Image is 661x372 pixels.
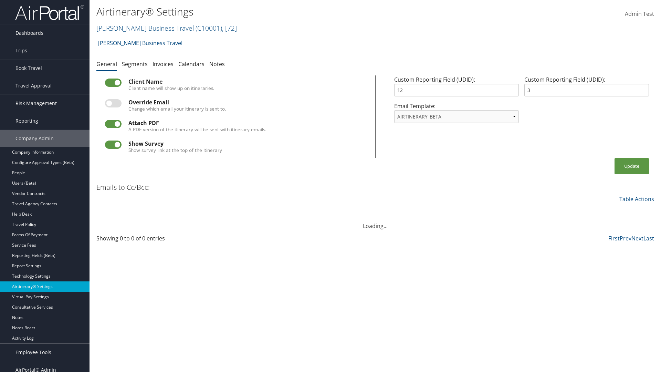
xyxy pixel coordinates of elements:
span: Risk Management [15,95,57,112]
a: Prev [620,235,631,242]
label: Client name will show up on itineraries. [128,85,214,92]
a: [PERSON_NAME] Business Travel [96,23,237,33]
a: Calendars [178,60,204,68]
span: Reporting [15,112,38,130]
div: Loading... [96,214,654,230]
span: Travel Approval [15,77,52,94]
h1: Airtinerary® Settings [96,4,468,19]
a: General [96,60,117,68]
div: Showing 0 to 0 of 0 entries [96,234,232,246]
a: Notes [209,60,225,68]
a: Admin Test [625,3,654,25]
span: ( C10001 ) [196,23,222,33]
label: Show survey link at the top of the itinerary [128,147,222,154]
span: Employee Tools [15,344,51,361]
a: Next [631,235,643,242]
a: Segments [122,60,148,68]
div: Show Survey [128,141,367,147]
span: Dashboards [15,24,43,42]
div: Override Email [128,99,367,105]
span: Trips [15,42,27,59]
div: Client Name [128,79,367,85]
span: Admin Test [625,10,654,18]
a: First [608,235,620,242]
a: Last [643,235,654,242]
span: Company Admin [15,130,54,147]
a: Table Actions [619,195,654,203]
span: , [ 72 ] [222,23,237,33]
a: Invoices [153,60,174,68]
div: Custom Reporting Field (UDID): [522,75,652,102]
img: airportal-logo.png [15,4,84,21]
span: Book Travel [15,60,42,77]
div: Custom Reporting Field (UDID): [391,75,522,102]
div: Email Template: [391,102,522,128]
button: Update [615,158,649,174]
div: Attach PDF [128,120,367,126]
a: [PERSON_NAME] Business Travel [98,36,182,50]
h3: Emails to Cc/Bcc: [96,183,150,192]
label: A PDF version of the itinerary will be sent with itinerary emails. [128,126,266,133]
label: Change which email your itinerary is sent to. [128,105,226,112]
